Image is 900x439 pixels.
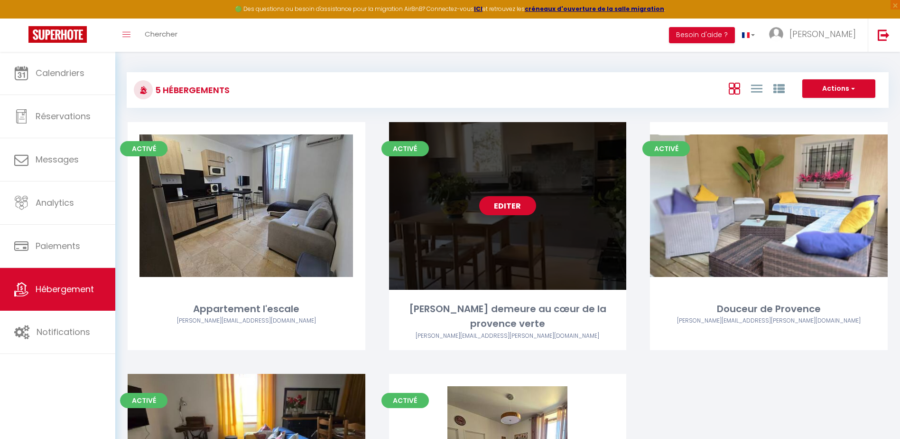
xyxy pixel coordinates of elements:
a: Vue en Liste [751,80,762,96]
button: Ouvrir le widget de chat LiveChat [8,4,36,32]
span: [PERSON_NAME] [789,28,856,40]
span: Activé [120,141,167,156]
a: ICI [474,5,482,13]
span: Hébergement [36,283,94,295]
span: Réservations [36,110,91,122]
span: Chercher [145,29,177,39]
div: [PERSON_NAME] demeure au cœur de la provence verte [389,302,627,332]
span: Activé [120,393,167,408]
img: logout [878,29,890,41]
span: Analytics [36,197,74,209]
div: Airbnb [650,316,888,325]
span: Activé [381,141,429,156]
a: Vue par Groupe [773,80,785,96]
a: Chercher [138,19,185,52]
span: Messages [36,153,79,165]
img: ... [769,27,783,41]
a: ... [PERSON_NAME] [762,19,868,52]
div: Appartement l'escale [128,302,365,316]
span: Activé [642,141,690,156]
img: Super Booking [28,26,87,43]
a: Vue en Box [729,80,740,96]
span: Notifications [37,326,90,338]
div: Airbnb [389,332,627,341]
a: Editer [479,196,536,215]
h3: 5 Hébergements [153,79,230,101]
span: Activé [381,393,429,408]
button: Besoin d'aide ? [669,27,735,43]
div: Douceur de Provence [650,302,888,316]
div: Airbnb [128,316,365,325]
span: Paiements [36,240,80,252]
button: Actions [802,79,875,98]
a: créneaux d'ouverture de la salle migration [525,5,664,13]
span: Calendriers [36,67,84,79]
